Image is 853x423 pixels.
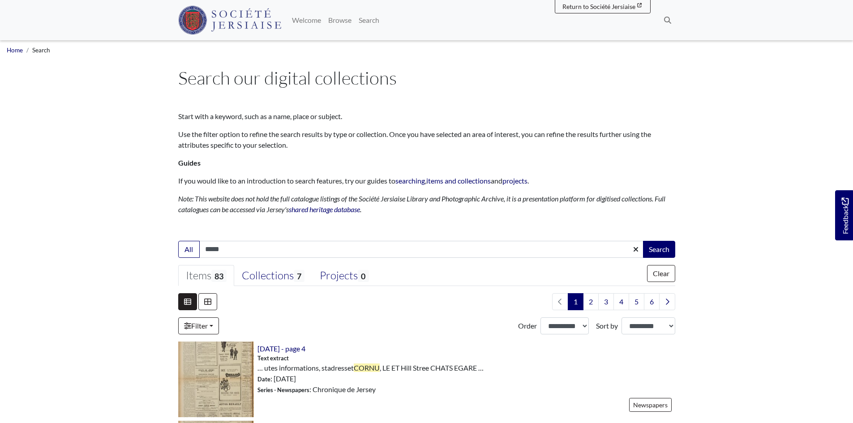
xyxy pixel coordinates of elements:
a: Welcome [288,11,325,29]
span: : Chronique de Jersey [257,384,376,395]
a: projects [502,176,527,185]
label: Sort by [596,320,618,331]
span: Feedback [840,198,850,234]
nav: pagination [549,293,675,310]
a: Newspapers [629,398,672,412]
a: [DATE] - page 4 [257,344,305,353]
p: Use the filter option to refine the search results by type or collection. Once you have selected ... [178,129,675,150]
a: Goto page 5 [629,293,644,310]
a: searching [395,176,425,185]
a: Goto page 3 [598,293,614,310]
span: Text extract [257,354,289,363]
div: Collections [242,269,304,282]
button: Search [643,241,675,258]
div: Items [186,269,227,282]
button: All [178,241,200,258]
span: 83 [211,270,227,282]
span: : [DATE] [257,373,296,384]
span: 0 [358,270,369,282]
a: Next page [659,293,675,310]
span: CORNU [354,363,380,372]
img: Société Jersiaise [178,6,282,34]
strong: Guides [178,158,201,167]
a: shared heritage database [289,205,360,214]
button: Clear [647,265,675,282]
span: 7 [294,270,304,282]
a: Browse [325,11,355,29]
label: Order [518,320,537,331]
a: Would you like to provide feedback? [835,190,853,240]
p: Start with a keyword, such as a name, place or subject. [178,111,675,122]
a: Goto page 2 [583,293,599,310]
div: Projects [320,269,369,282]
a: Home [7,47,23,54]
a: Société Jersiaise logo [178,4,282,37]
p: If you would like to an introduction to search features, try our guides to , and . [178,175,675,186]
li: Previous page [552,293,568,310]
img: 23rd June 1956 - page 4 [178,342,254,417]
a: Filter [178,317,219,334]
em: Note: This website does not hold the full catalogue listings of the Société Jersiaise Library and... [178,194,665,214]
input: Enter one or more search terms... [199,241,644,258]
span: Series - Newspapers [257,386,309,393]
span: Date [257,376,270,383]
a: Search [355,11,383,29]
a: Goto page 4 [613,293,629,310]
h1: Search our digital collections [178,67,675,89]
span: Return to Société Jersiaise [562,3,635,10]
a: items and collections [426,176,491,185]
span: … utes informations, stadresset , LE ET Hill Stree CHATS EGARE … [257,363,484,373]
span: Goto page 1 [568,293,583,310]
a: Goto page 6 [644,293,660,310]
span: Search [32,47,50,54]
